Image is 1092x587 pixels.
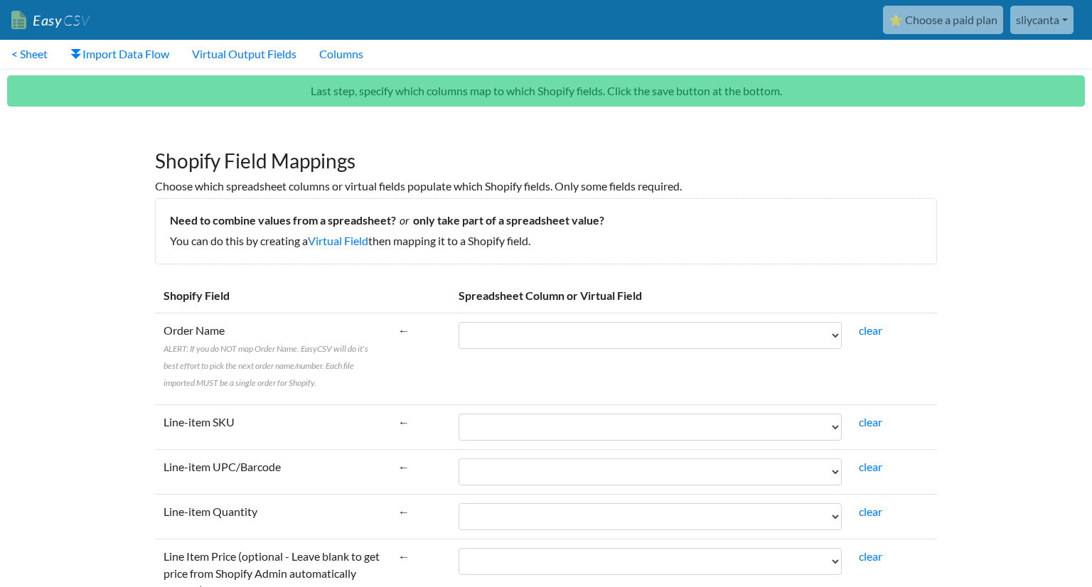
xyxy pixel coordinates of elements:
[155,279,390,313] th: Shopify Field
[396,213,413,227] i: or
[390,494,450,539] td: ←
[859,323,882,337] a: clear
[1010,6,1074,34] a: sliycanta
[859,505,882,518] a: clear
[170,213,922,227] h5: Need to combine values from a spreadsheet? only take part of a spreadsheet value?
[164,343,368,388] span: ALERT: If you do NOT map Order Name. EasyCSV will do it's best effort to pick the next order name...
[11,6,90,35] a: EasyCSV
[308,40,375,68] a: Columns
[164,458,281,475] label: Line-item UPC/Barcode
[859,460,882,473] a: clear
[164,322,381,390] label: Order Name
[164,414,235,431] label: Line-item SKU
[62,11,90,29] span: CSV
[164,503,257,520] label: Line-item Quantity
[859,415,882,429] a: clear
[155,135,937,173] h1: Shopify Field Mappings
[59,40,181,68] a: Import Data Flow
[308,234,368,247] a: Virtual Field
[181,40,308,68] a: Virtual Output Fields
[390,313,450,404] td: ←
[883,6,1003,34] a: ⭐ Choose a paid plan
[170,232,922,249] p: You can do this by creating a then mapping it to a Shopify field.
[859,549,882,563] a: clear
[155,179,937,193] h6: Choose which spreadsheet columns or virtual fields populate which Shopify fields. Only some field...
[390,449,450,494] td: ←
[7,75,1085,107] p: Last step, specify which columns map to which Shopify fields. Click the save button at the bottom.
[450,279,937,313] th: Spreadsheet Column or Virtual Field
[390,404,450,449] td: ←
